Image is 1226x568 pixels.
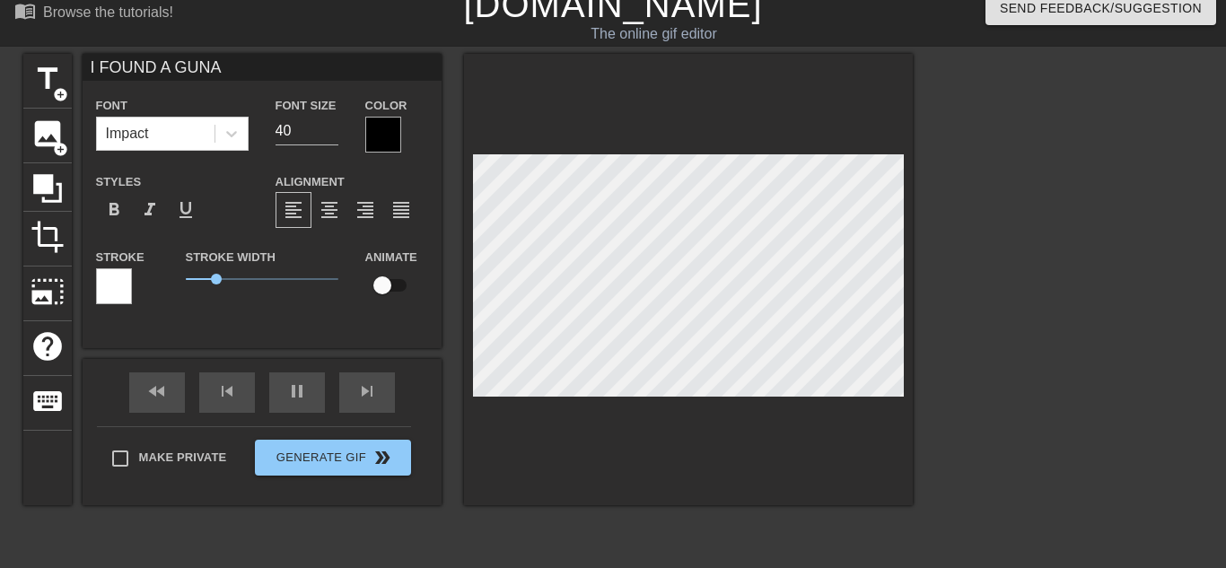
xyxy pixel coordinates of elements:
[43,4,173,20] div: Browse the tutorials!
[372,447,393,468] span: double_arrow
[139,199,161,221] span: format_italic
[390,199,412,221] span: format_align_justify
[283,199,304,221] span: format_align_left
[106,123,149,144] div: Impact
[31,62,65,96] span: title
[96,97,127,115] label: Font
[31,329,65,363] span: help
[356,380,378,402] span: skip_next
[139,449,227,467] span: Make Private
[175,199,197,221] span: format_underline
[255,440,410,476] button: Generate Gif
[276,173,345,191] label: Alignment
[96,173,142,191] label: Styles
[186,249,276,267] label: Stroke Width
[355,199,376,221] span: format_align_right
[31,384,65,418] span: keyboard
[53,142,68,157] span: add_circle
[31,220,65,254] span: crop
[276,97,337,115] label: Font Size
[146,380,168,402] span: fast_rewind
[365,249,417,267] label: Animate
[31,117,65,151] span: image
[96,249,144,267] label: Stroke
[262,447,403,468] span: Generate Gif
[216,380,238,402] span: skip_previous
[53,87,68,102] span: add_circle
[286,380,308,402] span: pause
[319,199,340,221] span: format_align_center
[365,97,407,115] label: Color
[31,275,65,309] span: photo_size_select_large
[417,23,889,45] div: The online gif editor
[103,199,125,221] span: format_bold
